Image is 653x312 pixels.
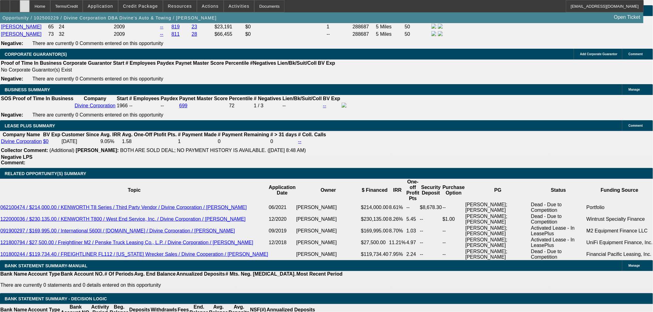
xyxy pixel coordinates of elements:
[296,271,343,277] th: Most Recent Period
[120,148,306,153] span: BOTH ARE SOLD DEAL; NO PAYMENT HISTORY IS AVAILABLE. ([DATE] 8:48 AM)
[178,132,217,137] b: # Payment Made
[178,138,217,145] td: 1
[245,31,326,38] td: $0
[586,202,653,213] td: Portfolio
[268,225,296,237] td: 09/2019
[586,179,653,202] th: Funding Source
[296,248,361,260] td: [PERSON_NAME]
[389,248,406,260] td: 7.95%
[218,138,269,145] td: 0
[214,23,244,30] td: $23,191
[361,248,389,260] td: $119,734.40
[5,52,67,57] span: CORPORATE GUARANTOR(S)
[431,24,436,29] img: facebook-icon.png
[296,179,361,202] th: Owner
[5,123,55,128] span: LEASE PLUS SUMMARY
[1,60,62,66] th: Proof of Time In Business
[5,87,50,92] span: BUSINESS SUMMARY
[612,12,643,23] a: Open Ticket
[404,31,430,38] td: 50
[389,213,406,225] td: 8.26%
[361,225,389,237] td: $169,995.00
[531,202,586,213] td: Dead - Due to Competition
[465,248,531,260] td: [PERSON_NAME]; [PERSON_NAME]
[270,138,297,145] td: 0
[442,202,465,213] td: --
[352,31,375,38] td: 288687
[32,76,163,81] span: There are currently 0 Comments entered on this opportunity
[12,96,74,102] th: Proof of Time In Business
[2,15,217,20] span: Opportunity / 102500229 / Divine Corporation DBA Divine's Auto & Towing / [PERSON_NAME]
[376,23,404,30] td: 5 Miles
[254,96,281,101] b: # Negatives
[113,60,124,66] b: Start
[225,60,249,66] b: Percentile
[442,225,465,237] td: --
[32,41,163,46] span: There are currently 0 Comments entered on this opportunity
[318,60,335,66] b: BV Exp
[586,225,653,237] td: M2 Equipment Finance LLC
[48,23,58,30] td: 65
[629,52,643,56] span: Comment
[0,282,343,288] p: There are currently 0 statements and 0 details entered on this opportunity
[352,23,375,30] td: 288687
[629,124,643,127] span: Comment
[268,237,296,248] td: 12/2018
[59,23,113,30] td: 24
[129,96,160,101] b: # Employees
[361,213,389,225] td: $230,135.00
[0,252,268,257] a: 101800244 / $119,734.40 / FREIGHTLINER FL112 / [US_STATE] Wrecker Sales / Divine Cooperation / [P...
[389,202,406,213] td: 8.61%
[323,103,326,108] a: --
[229,96,252,101] b: Percentile
[531,213,586,225] td: Dead - Due to Competition
[404,23,430,30] td: 50
[465,179,531,202] th: PG
[214,31,244,38] td: $66,455
[376,31,404,38] td: 5 Miles
[268,179,296,202] th: Application Date
[122,138,177,145] td: 1.58
[43,139,49,144] a: $0
[116,102,128,109] td: 1966
[83,0,118,12] button: Application
[296,202,361,213] td: [PERSON_NAME]
[192,24,197,29] a: 23
[197,0,223,12] button: Actions
[420,179,442,202] th: Security Deposit
[531,225,586,237] td: Activated Lease - In LeasePlus
[254,103,281,109] div: 1 / 3
[323,96,340,101] b: BV Exp
[420,237,442,248] td: --
[389,237,406,248] td: 11.21%
[1,139,42,144] a: Divine Corporation
[298,139,302,144] a: --
[0,216,246,222] a: 122000036 / $230,135.00 / KENWORTH T800 / West End Service, Inc. / Divine Corporation / [PERSON_N...
[172,31,180,37] a: 811
[49,148,74,153] span: (Additional)
[179,103,188,108] a: 699
[43,132,60,137] b: BV Exp
[176,60,224,66] b: Paynet Master Score
[283,96,322,101] b: Lien/Bk/Suit/Coll
[465,213,531,225] td: [PERSON_NAME]; [PERSON_NAME]
[192,31,197,37] a: 28
[3,132,40,137] b: Company Name
[27,271,60,277] th: Account Type
[179,96,228,101] b: Paynet Master Score
[277,60,317,66] b: Lien/Bk/Suit/Coll
[629,264,640,267] span: Manage
[1,31,42,37] a: [PERSON_NAME]
[268,202,296,213] td: 06/2021
[129,103,133,108] span: --
[1,24,42,29] a: [PERSON_NAME]
[100,132,121,137] b: Avg. IRR
[1,76,23,81] b: Negative:
[326,23,351,30] td: 1
[438,24,443,29] img: linkedin-icon.png
[531,237,586,248] td: Activated Lease - In LeasePlus
[229,103,252,109] div: 72
[1,154,32,165] b: Negative LPS Comment:
[5,263,87,268] span: BANK STATEMENT SUMMARY-MANUAL
[406,202,420,213] td: --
